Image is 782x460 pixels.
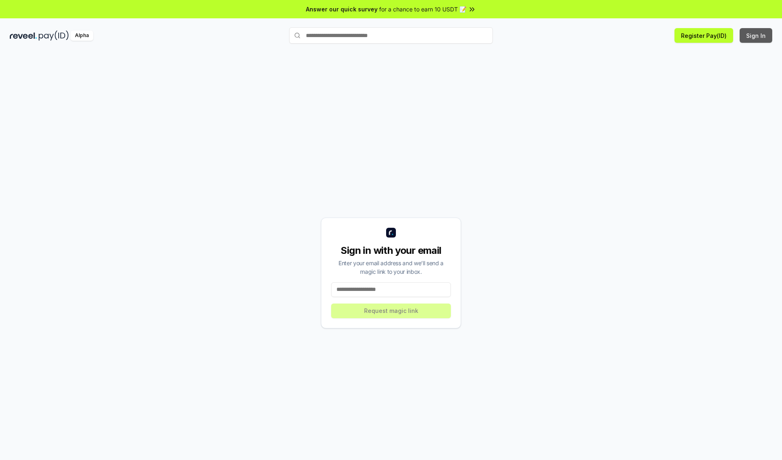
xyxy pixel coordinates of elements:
[331,244,451,257] div: Sign in with your email
[740,28,772,43] button: Sign In
[39,31,69,41] img: pay_id
[306,5,378,13] span: Answer our quick survey
[10,31,37,41] img: reveel_dark
[674,28,733,43] button: Register Pay(ID)
[379,5,466,13] span: for a chance to earn 10 USDT 📝
[70,31,93,41] div: Alpha
[331,259,451,276] div: Enter your email address and we’ll send a magic link to your inbox.
[386,228,396,238] img: logo_small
